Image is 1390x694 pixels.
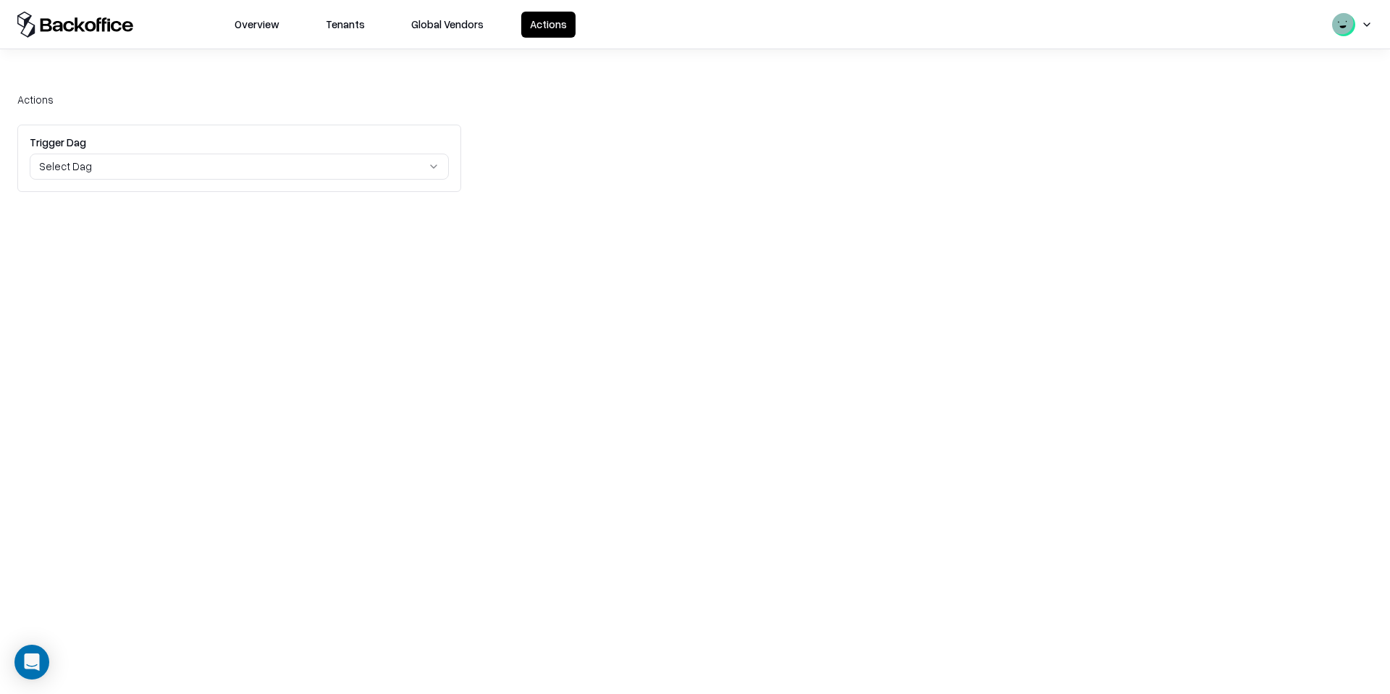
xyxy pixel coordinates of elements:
div: Open Intercom Messenger [14,645,49,680]
label: Trigger Dag [30,137,449,148]
button: Tenants [317,12,374,38]
button: Actions [521,12,576,38]
button: Overview [226,12,288,38]
div: Actions [17,91,54,107]
button: Global Vendors [403,12,492,38]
